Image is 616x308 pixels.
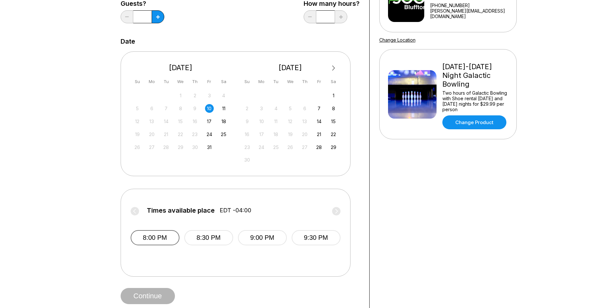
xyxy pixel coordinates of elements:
div: Not available Wednesday, November 12th, 2025 [286,117,295,126]
div: Not available Tuesday, November 18th, 2025 [272,130,280,139]
div: We [176,77,185,86]
div: Mo [147,77,156,86]
a: Change Product [442,115,506,129]
span: EDT -04:00 [220,207,251,214]
div: Choose Saturday, October 11th, 2025 [219,104,228,113]
div: Th [190,77,199,86]
div: Tu [272,77,280,86]
button: Next Month [329,63,339,73]
div: Not available Wednesday, October 15th, 2025 [176,117,185,126]
div: Not available Wednesday, November 26th, 2025 [286,143,295,152]
div: Not available Sunday, October 5th, 2025 [133,104,142,113]
div: Choose Friday, November 21st, 2025 [315,130,323,139]
div: Not available Sunday, October 19th, 2025 [133,130,142,139]
div: Choose Saturday, November 8th, 2025 [329,104,338,113]
div: Not available Monday, October 6th, 2025 [147,104,156,113]
div: Mo [257,77,266,86]
a: Change Location [379,37,416,43]
div: Not available Thursday, October 9th, 2025 [190,104,199,113]
div: Not available Wednesday, October 8th, 2025 [176,104,185,113]
div: [PHONE_NUMBER] [430,3,513,8]
div: Not available Tuesday, October 7th, 2025 [162,104,170,113]
div: Not available Monday, November 17th, 2025 [257,130,266,139]
div: Choose Friday, October 24th, 2025 [205,130,214,139]
div: [DATE] [240,63,340,72]
div: Sa [219,77,228,86]
button: 9:30 PM [292,230,340,245]
div: Sa [329,77,338,86]
div: Su [243,77,252,86]
div: Not available Sunday, October 12th, 2025 [133,117,142,126]
div: Not available Monday, October 27th, 2025 [147,143,156,152]
div: Fr [315,77,323,86]
div: Choose Saturday, November 22nd, 2025 [329,130,338,139]
div: Not available Thursday, October 23rd, 2025 [190,130,199,139]
div: Choose Friday, November 14th, 2025 [315,117,323,126]
div: Not available Thursday, October 2nd, 2025 [190,91,199,100]
div: Not available Tuesday, October 28th, 2025 [162,143,170,152]
div: Not available Wednesday, November 5th, 2025 [286,104,295,113]
button: 8:00 PM [131,230,179,245]
span: Times available place [147,207,215,214]
div: Not available Monday, November 3rd, 2025 [257,104,266,113]
div: Not available Sunday, November 23rd, 2025 [243,143,252,152]
div: Two hours of Galactic Bowling with Shoe rental [DATE] and [DATE] nights for $29.99 per person [442,90,508,112]
div: Not available Friday, October 3rd, 2025 [205,91,214,100]
a: [PERSON_NAME][EMAIL_ADDRESS][DOMAIN_NAME] [430,8,513,19]
div: month 2025-10 [132,90,229,152]
div: Su [133,77,142,86]
div: Not available Tuesday, October 14th, 2025 [162,117,170,126]
div: Not available Monday, November 24th, 2025 [257,143,266,152]
div: Fr [205,77,214,86]
button: 8:30 PM [184,230,233,245]
div: Not available Wednesday, October 22nd, 2025 [176,130,185,139]
div: Choose Friday, October 17th, 2025 [205,117,214,126]
div: Choose Saturday, November 1st, 2025 [329,91,338,100]
div: [DATE]-[DATE] Night Galactic Bowling [442,62,508,89]
label: Date [121,38,135,45]
div: We [286,77,295,86]
div: Choose Saturday, November 29th, 2025 [329,143,338,152]
div: Not available Sunday, October 26th, 2025 [133,143,142,152]
div: Not available Wednesday, October 29th, 2025 [176,143,185,152]
div: Not available Tuesday, November 25th, 2025 [272,143,280,152]
div: Not available Sunday, November 2nd, 2025 [243,104,252,113]
div: Not available Tuesday, November 4th, 2025 [272,104,280,113]
div: Tu [162,77,170,86]
div: Not available Wednesday, October 1st, 2025 [176,91,185,100]
div: Not available Wednesday, November 19th, 2025 [286,130,295,139]
img: Friday-Saturday Night Galactic Bowling [388,70,437,119]
button: 9:00 PM [238,230,287,245]
div: Choose Saturday, October 25th, 2025 [219,130,228,139]
div: Not available Monday, November 10th, 2025 [257,117,266,126]
div: Not available Monday, October 20th, 2025 [147,130,156,139]
div: Choose Friday, November 7th, 2025 [315,104,323,113]
div: Not available Saturday, October 4th, 2025 [219,91,228,100]
div: month 2025-11 [242,90,339,165]
div: Not available Sunday, November 16th, 2025 [243,130,252,139]
div: [DATE] [131,63,231,72]
div: Not available Thursday, November 27th, 2025 [300,143,309,152]
div: Not available Thursday, October 16th, 2025 [190,117,199,126]
div: Not available Tuesday, November 11th, 2025 [272,117,280,126]
div: Not available Tuesday, October 21st, 2025 [162,130,170,139]
div: Not available Monday, October 13th, 2025 [147,117,156,126]
div: Not available Sunday, November 9th, 2025 [243,117,252,126]
div: Choose Friday, October 10th, 2025 [205,104,214,113]
div: Th [300,77,309,86]
div: Choose Saturday, October 18th, 2025 [219,117,228,126]
div: Not available Thursday, November 20th, 2025 [300,130,309,139]
div: Not available Thursday, October 30th, 2025 [190,143,199,152]
div: Choose Friday, October 31st, 2025 [205,143,214,152]
div: Not available Thursday, November 13th, 2025 [300,117,309,126]
div: Not available Sunday, November 30th, 2025 [243,155,252,164]
div: Choose Friday, November 28th, 2025 [315,143,323,152]
div: Choose Saturday, November 15th, 2025 [329,117,338,126]
div: Not available Thursday, November 6th, 2025 [300,104,309,113]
